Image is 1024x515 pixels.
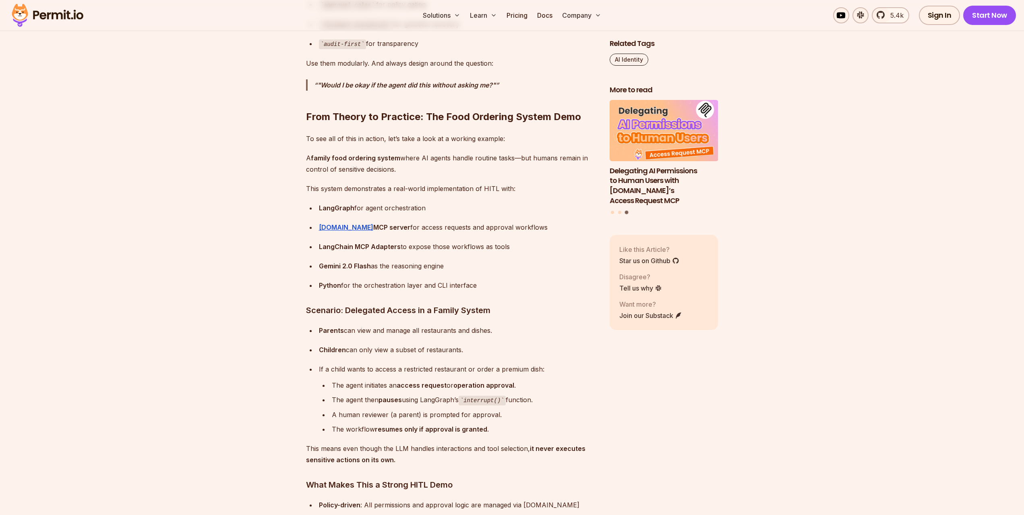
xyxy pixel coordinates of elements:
li: 3 of 3 [610,100,718,206]
p: Disagree? [619,272,662,281]
code: audit-first [319,39,366,49]
img: Permit logo [8,2,87,29]
a: 5.4k [872,7,909,23]
strong: family food ordering system [311,154,400,162]
div: as the reasoning engine [319,260,597,272]
strong: pauses [379,396,402,404]
div: can view and manage all restaurants and dishes. [319,325,597,336]
strong: Policy-driven [319,501,360,509]
h2: Related Tags [610,39,718,49]
h3: Scenario: Delegated Access in a Family System [306,304,597,317]
strong: it never executes sensitive actions on its own. [306,444,585,464]
div: If a child wants to access a restricted restaurant or order a premium dish: [319,363,597,375]
button: Go to slide 1 [611,211,614,214]
a: Sign In [919,6,960,25]
p: Like this Article? [619,244,679,254]
div: The workflow . [332,424,597,435]
h3: Delegating AI Permissions to Human Users with [DOMAIN_NAME]’s Access Request MCP [610,166,718,206]
strong: Parents [319,326,344,334]
button: Company [559,7,604,23]
code: interrupt() [459,396,506,405]
button: Go to slide 3 [625,211,629,214]
a: Pricing [503,7,531,23]
strong: Gemini 2.0 Flash [319,262,371,270]
div: A human reviewer (a parent) is prompted for approval. [332,409,597,420]
h2: More to read [610,85,718,95]
span: 5.4k [885,10,904,20]
a: Docs [534,7,556,23]
strong: access request [397,381,447,389]
button: Solutions [420,7,463,23]
div: The agent initiates an or . [332,380,597,391]
div: : All permissions and approval logic are managed via [DOMAIN_NAME] [319,499,597,511]
h2: From Theory to Practice: The Food Ordering System Demo [306,78,597,123]
a: Star us on Github [619,255,679,265]
p: A where AI agents handle routine tasks—but humans remain in control of sensitive decisions. [306,152,597,175]
div: can only view a subset of restaurants. [319,344,597,355]
button: Go to slide 2 [618,211,621,214]
strong: Python [319,281,341,289]
div: Posts [610,100,718,216]
strong: operation approval [453,381,514,389]
div: to expose those workflows as tools [319,241,597,252]
p: Want more? [619,299,682,309]
strong: LangChain MCP Adapters [319,243,401,251]
strong: "Would I be okay if the agent did this without asking me?" [317,81,496,89]
p: This means even though the LLM handles interactions and tool selection, [306,443,597,465]
a: Tell us why [619,283,662,293]
strong: Children [319,346,346,354]
a: Join our Substack [619,310,682,320]
a: [DOMAIN_NAME] [319,223,373,231]
div: for agent orchestration [319,202,597,214]
button: Learn [467,7,500,23]
a: Start Now [963,6,1016,25]
p: To see all of this in action, let’s take a look at a working example: [306,133,597,144]
p: This system demonstrates a real-world implementation of HITL with: [306,183,597,194]
a: AI Identity [610,54,648,66]
strong: resumes only if approval is granted [375,425,487,433]
strong: MCP server [373,223,410,231]
h3: What Makes This a Strong HITL Demo [306,478,597,491]
div: for transparency [319,38,597,50]
div: for access requests and approval workflows [319,222,597,233]
p: Use them modularly. And always design around the question: [306,58,597,69]
strong: LangGraph [319,204,354,212]
div: for the orchestration layer and CLI interface [319,280,597,291]
img: Delegating AI Permissions to Human Users with Permit.io’s Access Request MCP [610,100,718,161]
div: The agent then using LangGraph’s function. [332,394,597,406]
